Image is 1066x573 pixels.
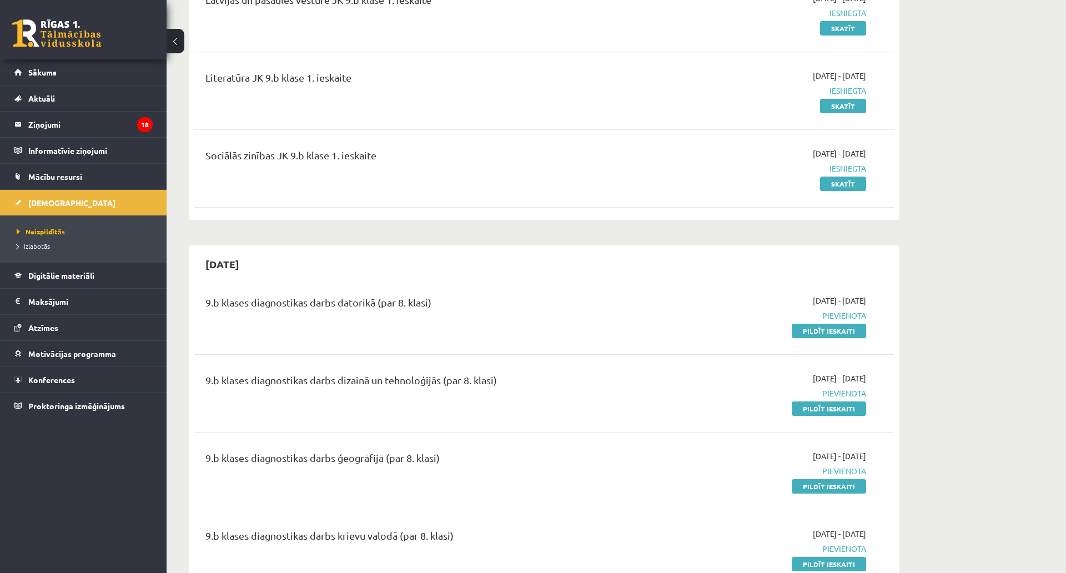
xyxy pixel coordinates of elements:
[813,295,866,306] span: [DATE] - [DATE]
[28,198,115,208] span: [DEMOGRAPHIC_DATA]
[792,479,866,494] a: Pildīt ieskaiti
[28,138,153,163] legend: Informatīvie ziņojumi
[17,227,155,237] a: Neizpildītās
[657,85,866,97] span: Iesniegta
[14,164,153,189] a: Mācību resursi
[205,148,640,168] div: Sociālās zinības JK 9.b klase 1. ieskaite
[813,148,866,159] span: [DATE] - [DATE]
[657,465,866,477] span: Pievienota
[820,21,866,36] a: Skatīt
[17,242,50,250] span: Izlabotās
[14,367,153,393] a: Konferences
[194,251,250,277] h2: [DATE]
[657,7,866,19] span: Iesniegta
[28,270,94,280] span: Digitālie materiāli
[14,138,153,163] a: Informatīvie ziņojumi
[12,19,101,47] a: Rīgas 1. Tālmācības vidusskola
[14,289,153,314] a: Maksājumi
[820,177,866,191] a: Skatīt
[28,93,55,103] span: Aktuāli
[28,112,153,137] legend: Ziņojumi
[205,373,640,393] div: 9.b klases diagnostikas darbs dizainā un tehnoloģijās (par 8. klasi)
[657,388,866,399] span: Pievienota
[813,528,866,540] span: [DATE] - [DATE]
[28,172,82,182] span: Mācību resursi
[14,112,153,137] a: Ziņojumi18
[17,241,155,251] a: Izlabotās
[205,70,640,91] div: Literatūra JK 9.b klase 1. ieskaite
[792,557,866,571] a: Pildīt ieskaiti
[813,450,866,462] span: [DATE] - [DATE]
[14,59,153,85] a: Sākums
[657,543,866,555] span: Pievienota
[792,401,866,416] a: Pildīt ieskaiti
[28,375,75,385] span: Konferences
[14,341,153,366] a: Motivācijas programma
[14,263,153,288] a: Digitālie materiāli
[17,227,65,236] span: Neizpildītās
[14,86,153,111] a: Aktuāli
[813,70,866,82] span: [DATE] - [DATE]
[28,323,58,333] span: Atzīmes
[28,401,125,411] span: Proktoringa izmēģinājums
[205,450,640,471] div: 9.b klases diagnostikas darbs ģeogrāfijā (par 8. klasi)
[28,349,116,359] span: Motivācijas programma
[14,190,153,215] a: [DEMOGRAPHIC_DATA]
[657,163,866,174] span: Iesniegta
[14,393,153,419] a: Proktoringa izmēģinājums
[28,289,153,314] legend: Maksājumi
[813,373,866,384] span: [DATE] - [DATE]
[28,67,57,77] span: Sākums
[137,117,153,132] i: 18
[205,528,640,549] div: 9.b klases diagnostikas darbs krievu valodā (par 8. klasi)
[205,295,640,315] div: 9.b klases diagnostikas darbs datorikā (par 8. klasi)
[14,315,153,340] a: Atzīmes
[657,310,866,321] span: Pievienota
[820,99,866,113] a: Skatīt
[792,324,866,338] a: Pildīt ieskaiti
